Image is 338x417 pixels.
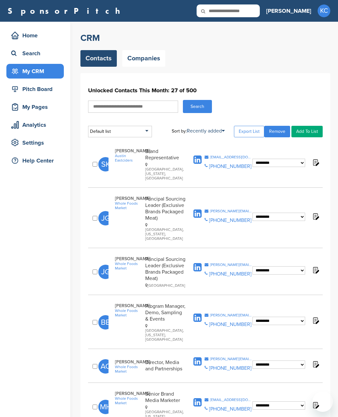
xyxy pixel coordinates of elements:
[98,211,113,225] span: JG
[145,359,185,374] div: Director, Media and Partnerships
[172,128,225,133] div: Sort by:
[209,365,252,371] a: [PHONE_NUMBER]
[115,308,142,317] a: Whole Foods Market
[115,303,142,308] span: [PERSON_NAME]
[145,223,185,241] div: [GEOGRAPHIC_DATA], [US_STATE], [GEOGRAPHIC_DATA]
[6,118,64,132] a: Analytics
[98,265,113,279] span: JG
[266,6,311,15] h3: [PERSON_NAME]
[6,64,64,79] a: My CRM
[145,283,185,288] div: [GEOGRAPHIC_DATA]
[122,50,165,67] a: Companies
[209,163,252,170] a: [PHONE_NUMBER]
[210,263,252,267] div: [PERSON_NAME][EMAIL_ADDRESS][PERSON_NAME][DOMAIN_NAME]
[291,126,323,137] a: Add To List
[98,315,113,330] span: BB
[115,365,142,374] a: Whole Foods Market
[145,148,185,180] div: Brand Representative
[115,262,142,270] a: Whole Foods Market
[115,154,142,163] a: Austin Eastciders
[10,83,64,95] div: Pitch Board
[6,153,64,168] a: Help Center
[88,126,152,137] div: Default list
[145,324,185,342] div: [GEOGRAPHIC_DATA], [US_STATE], [GEOGRAPHIC_DATA]
[210,357,252,361] div: [PERSON_NAME][EMAIL_ADDRESS][PERSON_NAME][DOMAIN_NAME]
[80,50,117,67] a: Contacts
[209,271,252,277] a: [PHONE_NUMBER]
[312,158,319,166] img: Notes
[115,359,142,365] span: [PERSON_NAME]
[266,4,311,18] a: [PERSON_NAME]
[210,209,252,213] div: [PERSON_NAME][EMAIL_ADDRESS][PERSON_NAME][DOMAIN_NAME]
[145,196,185,241] div: Principal Sourcing Leader (Exclusive Brands Packaged Meat)
[264,126,290,137] a: Remove
[88,85,323,96] h1: Unlocked Contacts This Month: 27 of 500
[10,65,64,77] div: My CRM
[312,266,319,274] img: Notes
[98,359,113,374] span: AC
[210,313,252,317] div: [PERSON_NAME][EMAIL_ADDRESS][PERSON_NAME][DOMAIN_NAME]
[10,101,64,113] div: My Pages
[312,212,319,220] img: Notes
[115,148,142,154] span: [PERSON_NAME]
[312,391,333,412] iframe: Button to launch messaging window
[6,46,64,61] a: Search
[10,48,64,59] div: Search
[98,157,113,171] span: SK
[209,321,252,328] a: [PHONE_NUMBER]
[145,163,185,180] div: [GEOGRAPHIC_DATA], [US_STATE], [GEOGRAPHIC_DATA]
[187,128,225,134] a: Recently added
[183,100,212,113] button: Search
[312,316,319,324] img: Notes
[6,28,64,43] a: Home
[10,30,64,41] div: Home
[115,196,142,201] span: [PERSON_NAME]
[234,126,264,137] a: Export List
[80,32,330,44] h2: CRM
[145,303,185,342] div: Program Manager, Demo, Sampling & Events
[6,135,64,150] a: Settings
[8,7,124,15] a: SponsorPitch
[209,217,252,224] a: [PHONE_NUMBER]
[210,155,252,159] div: [EMAIL_ADDRESS][DOMAIN_NAME]
[6,100,64,114] a: My Pages
[10,119,64,131] div: Analytics
[145,256,185,288] div: Principal Sourcing Leader (Exclusive Brands Packaged Meat)
[115,201,142,210] a: Whole Foods Market
[318,4,330,17] span: KC
[312,360,319,368] img: Notes
[10,155,64,166] div: Help Center
[115,256,142,262] span: [PERSON_NAME]
[6,82,64,96] a: Pitch Board
[10,137,64,148] div: Settings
